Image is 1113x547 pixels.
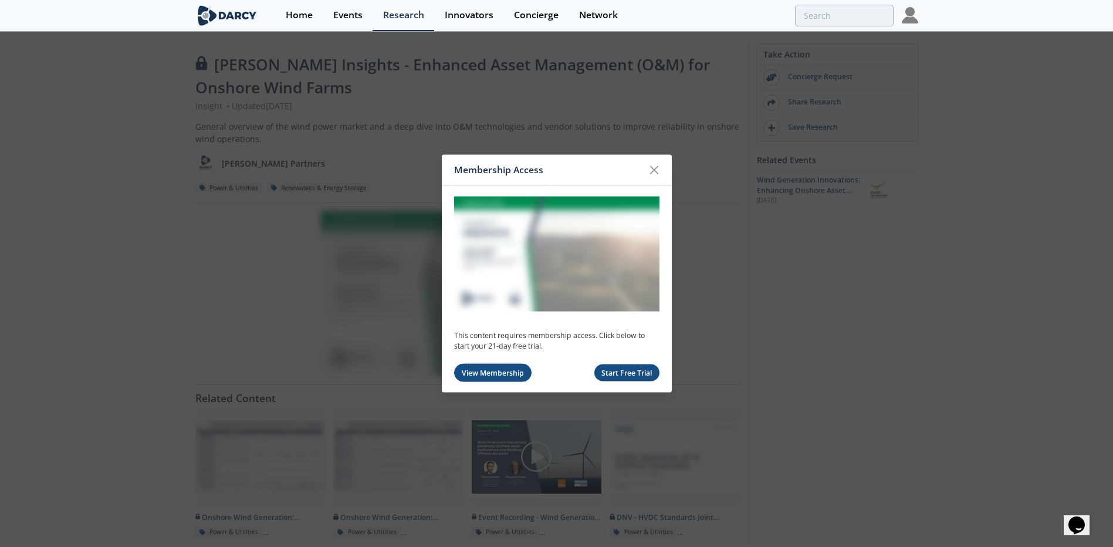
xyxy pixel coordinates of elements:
[445,11,493,20] div: Innovators
[579,11,618,20] div: Network
[286,11,313,20] div: Home
[514,11,559,20] div: Concierge
[1064,500,1101,535] iframe: chat widget
[333,11,363,20] div: Events
[594,364,659,381] button: Start Free Trial
[195,5,259,26] img: logo-wide.svg
[795,5,894,26] input: Advanced Search
[454,196,659,312] img: Membership
[454,159,644,181] div: Membership Access
[454,330,659,352] p: This content requires membership access. Click below to start your 21-day free trial.
[383,11,424,20] div: Research
[454,364,532,382] a: View Membership
[902,7,918,23] img: Profile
